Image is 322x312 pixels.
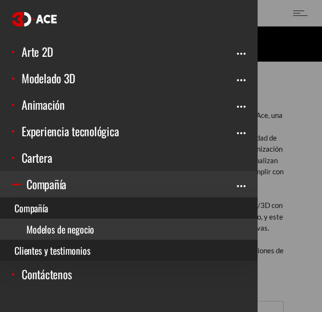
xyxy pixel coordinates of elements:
[22,43,53,60] font: Arte 2D
[22,265,72,283] font: Contáctenos
[14,201,48,215] font: Compañía
[12,12,57,26] img: logotipo del sitio web
[22,149,52,166] font: Cartera
[22,69,75,87] font: Modelado 3D
[26,175,66,193] font: Compañía
[22,96,65,113] font: Animación
[14,243,90,258] font: Clientes y testimonios
[26,222,94,236] font: Modelos de negocio
[22,122,119,140] font: Experiencia tecnológica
